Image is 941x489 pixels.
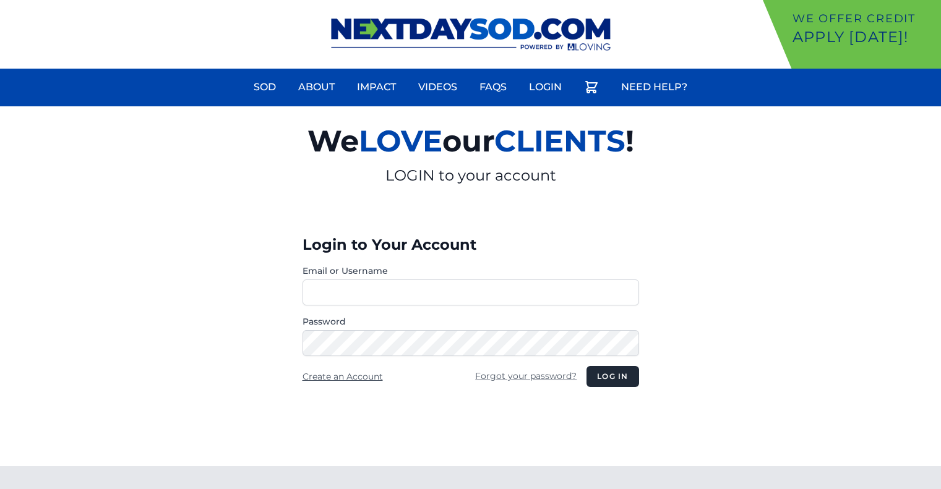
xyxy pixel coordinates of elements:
a: Impact [350,72,403,102]
p: LOGIN to your account [164,166,778,185]
a: Login [522,72,569,102]
span: LOVE [359,123,442,159]
p: We offer Credit [793,10,936,27]
a: Create an Account [303,371,383,382]
label: Email or Username [303,265,639,277]
h2: We our ! [164,116,778,166]
a: Sod [246,72,283,102]
a: Forgot your password? [475,370,577,381]
button: Log in [587,366,638,387]
h3: Login to Your Account [303,235,639,255]
a: FAQs [472,72,514,102]
label: Password [303,315,639,328]
a: About [291,72,342,102]
span: CLIENTS [494,123,625,159]
a: Videos [411,72,465,102]
p: Apply [DATE]! [793,27,936,47]
a: Need Help? [614,72,695,102]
